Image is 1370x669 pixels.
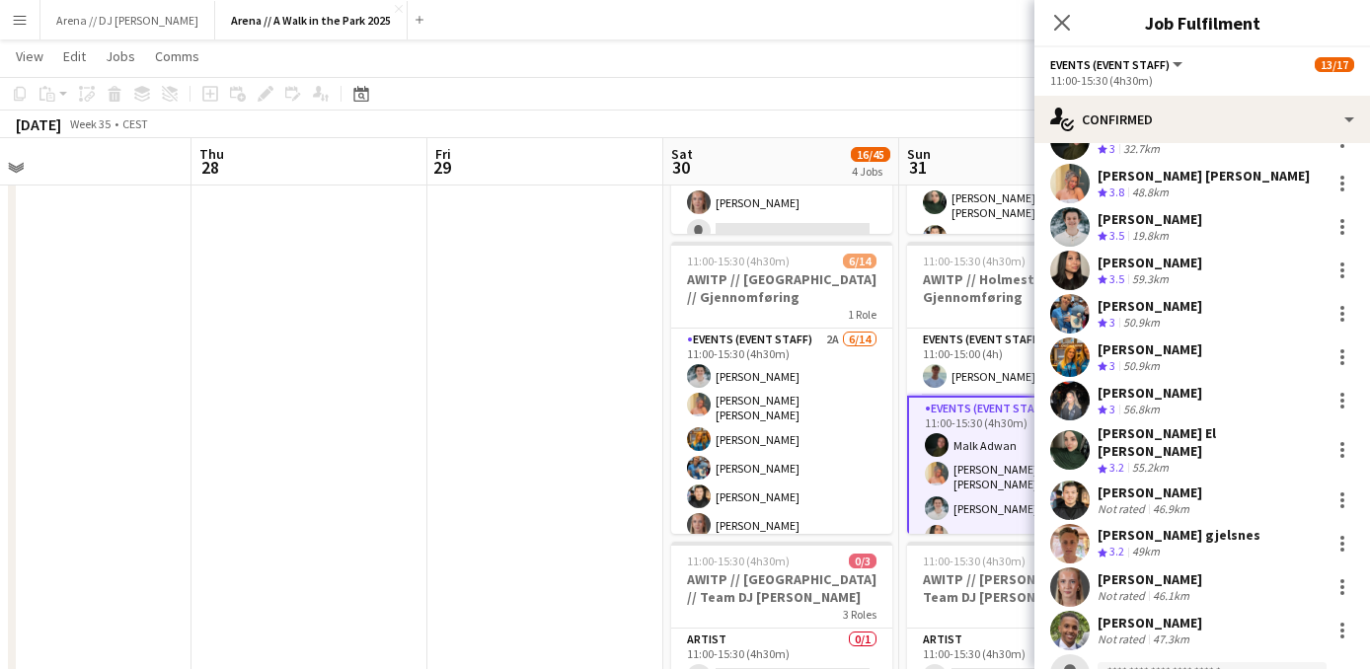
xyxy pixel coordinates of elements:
div: 50.9km [1119,358,1164,375]
span: 3 Roles [843,607,876,622]
div: [PERSON_NAME] [1098,297,1202,315]
span: 16/45 [851,147,890,162]
div: 46.1km [1149,588,1193,603]
div: 46.9km [1149,501,1193,516]
span: 31 [904,156,931,179]
span: Week 35 [65,116,114,131]
div: CEST [122,116,148,131]
div: 55.2km [1128,460,1173,477]
span: Thu [199,145,224,163]
div: Not rated [1098,588,1149,603]
span: 0/3 [849,554,876,568]
span: Sat [671,145,693,163]
div: Not rated [1098,632,1149,646]
span: View [16,47,43,65]
div: 19.8km [1128,228,1173,245]
div: [PERSON_NAME] [1098,384,1202,402]
span: 3 [1109,141,1115,156]
span: 3.5 [1109,228,1124,243]
div: 48.8km [1128,185,1173,201]
span: Events (Event Staff) [1050,57,1170,72]
div: [PERSON_NAME] [1098,254,1202,271]
span: 6/14 [843,254,876,268]
span: 3.5 [1109,271,1124,286]
div: 47.3km [1149,632,1193,646]
span: Comms [155,47,199,65]
h3: AWITP // [GEOGRAPHIC_DATA] // Team DJ [PERSON_NAME] [671,570,892,606]
span: Jobs [106,47,135,65]
div: Confirmed [1034,96,1370,143]
div: [PERSON_NAME] [1098,570,1202,588]
span: 28 [196,156,224,179]
div: [PERSON_NAME] [1098,614,1202,632]
a: Edit [55,43,94,69]
span: Sun [907,145,931,163]
span: 29 [432,156,451,179]
button: Arena // DJ [PERSON_NAME] [40,1,215,39]
span: 3 [1109,315,1115,330]
span: Edit [63,47,86,65]
div: [PERSON_NAME] El [PERSON_NAME] [1098,424,1323,460]
a: Comms [147,43,207,69]
span: 30 [668,156,693,179]
button: Arena // A Walk in the Park 2025 [215,1,408,39]
h3: AWITP // [GEOGRAPHIC_DATA] // Gjennomføring [671,270,892,306]
app-card-role: Events (Event Staff)1/111:00-15:00 (4h)[PERSON_NAME] [907,329,1128,396]
span: 11:00-15:30 (4h30m) [923,254,1026,268]
h3: AWITP // Holmestrand // Gjennomføring [907,270,1128,306]
h3: AWITP // [PERSON_NAME] // Team DJ [PERSON_NAME] [907,570,1128,606]
div: [PERSON_NAME] [1098,210,1202,228]
div: [PERSON_NAME] [1098,483,1202,501]
div: [PERSON_NAME] [PERSON_NAME] [1098,167,1310,185]
div: 4 Jobs [852,164,889,179]
app-job-card: 11:00-15:30 (4h30m)13/17AWITP // Holmestrand // Gjennomføring2 RolesEvents (Event Staff)1/111:00-... [907,242,1128,534]
button: Events (Event Staff) [1050,57,1185,72]
span: 11:00-15:30 (4h30m) [687,554,790,568]
div: 50.9km [1119,315,1164,332]
div: 49km [1128,544,1164,560]
span: 3.2 [1109,460,1124,475]
span: 3.8 [1109,185,1124,199]
span: 11:00-15:30 (4h30m) [687,254,790,268]
div: 56.8km [1119,402,1164,418]
a: View [8,43,51,69]
div: [PERSON_NAME] [1098,340,1202,358]
div: 32.7km [1119,141,1164,158]
div: 59.3km [1128,271,1173,288]
h3: Job Fulfilment [1034,10,1370,36]
span: 3 [1109,402,1115,416]
div: [PERSON_NAME] gjelsnes [1098,526,1260,544]
span: 13/17 [1315,57,1354,72]
div: [DATE] [16,114,61,134]
app-job-card: 11:00-15:30 (4h30m)6/14AWITP // [GEOGRAPHIC_DATA] // Gjennomføring1 RoleEvents (Event Staff)2A6/1... [671,242,892,534]
span: 11:00-15:30 (4h30m) [923,554,1026,568]
span: Fri [435,145,451,163]
span: 3.2 [1109,544,1124,558]
div: 11:00-15:30 (4h30m) [1050,73,1354,88]
a: Jobs [98,43,143,69]
span: 3 [1109,358,1115,373]
div: Not rated [1098,501,1149,516]
span: 1 Role [848,307,876,322]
